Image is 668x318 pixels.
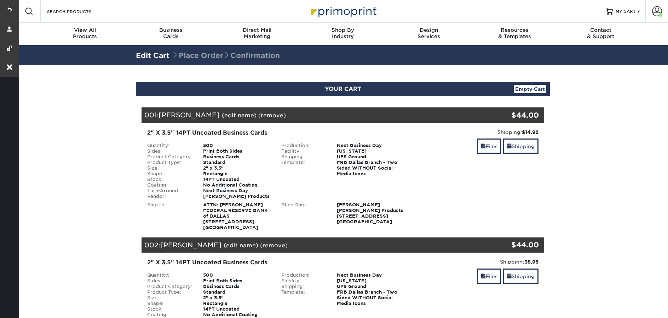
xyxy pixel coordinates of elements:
a: Shipping [503,269,539,284]
div: 500 [198,143,276,148]
div: 500 [198,272,276,278]
div: Template: [276,160,332,177]
div: Sides: [142,148,198,154]
div: Stock: [142,177,198,182]
span: YOUR CART [325,86,361,92]
div: [US_STATE] [332,148,410,154]
div: $44.00 [477,240,539,250]
div: Marketing [214,27,300,40]
div: & Support [558,27,644,40]
div: 2" x 3.5" [198,165,276,171]
a: (remove) [258,112,286,119]
div: Coating: [142,312,198,318]
div: Standard [198,289,276,295]
span: Design [386,27,472,33]
div: FRB Dallas Branch - Two Sided WITHOUT Social Media Icons [332,160,410,177]
div: Size: [142,165,198,171]
div: Coating: [142,182,198,188]
div: 14PT Uncoated [198,306,276,312]
div: Turn-Around: [142,188,198,194]
strong: $14.96 [522,129,539,135]
div: 002: [142,237,477,253]
div: Rectangle [198,171,276,177]
div: UPS Ground [332,284,410,289]
div: Next Business Day [198,188,276,194]
a: Edit Cart [136,51,169,60]
a: (edit name) [222,112,257,119]
span: Contact [558,27,644,33]
div: 2" x 3.5" [198,295,276,301]
a: DesignServices [386,23,472,45]
div: Size: [142,295,198,301]
div: Next Business Day [332,272,410,278]
div: FRB Dallas Branch - Two Sided WITHOUT Social Media Icons [332,289,410,306]
div: Cards [128,27,214,40]
a: Empty Cart [514,85,546,93]
a: Direct MailMarketing [214,23,300,45]
span: Business [128,27,214,33]
div: Shipping: [415,129,539,136]
div: Rectangle [198,301,276,306]
div: Business Cards [198,154,276,160]
span: files [481,273,486,279]
span: MY CART [616,8,636,14]
div: Next Business Day [332,143,410,148]
div: $44.00 [477,110,539,120]
div: Product Category: [142,154,198,160]
div: Shape: [142,171,198,177]
span: [PERSON_NAME] [159,111,220,119]
a: BusinessCards [128,23,214,45]
span: Place Order Confirmation [172,51,280,60]
a: Files [477,269,501,284]
div: 2" X 3.5" 14PT Uncoated Business Cards [147,258,404,267]
div: Shape: [142,301,198,306]
a: Contact& Support [558,23,644,45]
div: Sides: [142,278,198,284]
div: Production: [276,143,332,148]
span: View All [42,27,128,33]
div: No Additional Coating [198,182,276,188]
img: Primoprint [307,4,378,19]
div: Product Type: [142,160,198,165]
input: SEARCH PRODUCTS..... [46,7,115,16]
a: (edit name) [224,242,258,249]
div: 001: [142,107,477,123]
div: Standard [198,160,276,165]
span: Direct Mail [214,27,300,33]
a: (remove) [260,242,288,249]
div: Product Type: [142,289,198,295]
div: [PERSON_NAME] Products [198,194,276,199]
strong: $8.96 [524,259,539,265]
div: 14PT Uncoated [198,177,276,182]
div: & Templates [472,27,558,40]
span: Resources [472,27,558,33]
span: Shop By [300,27,386,33]
div: 2" X 3.5" 14PT Uncoated Business Cards [147,129,404,137]
span: files [481,143,486,149]
div: Print Both Sides [198,278,276,284]
div: Shipping: [276,284,332,289]
a: Shop ByIndustry [300,23,386,45]
div: Industry [300,27,386,40]
div: Blind Ship: [276,202,332,225]
strong: [PERSON_NAME] [PERSON_NAME] Products [STREET_ADDRESS] [GEOGRAPHIC_DATA] [337,202,403,224]
div: Quantity: [142,272,198,278]
div: Facility: [276,278,332,284]
a: Resources& Templates [472,23,558,45]
div: Services [386,27,472,40]
div: UPS Ground [332,154,410,160]
div: [US_STATE] [332,278,410,284]
div: Products [42,27,128,40]
div: Business Cards [198,284,276,289]
div: No Additional Coating [198,312,276,318]
a: View AllProducts [42,23,128,45]
div: Shipping: [415,258,539,265]
a: Files [477,139,501,154]
div: Stock: [142,306,198,312]
div: Facility: [276,148,332,154]
div: Shipping: [276,154,332,160]
span: [PERSON_NAME] [160,241,221,249]
span: shipping [507,273,512,279]
div: Product Category: [142,284,198,289]
div: Template: [276,289,332,306]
